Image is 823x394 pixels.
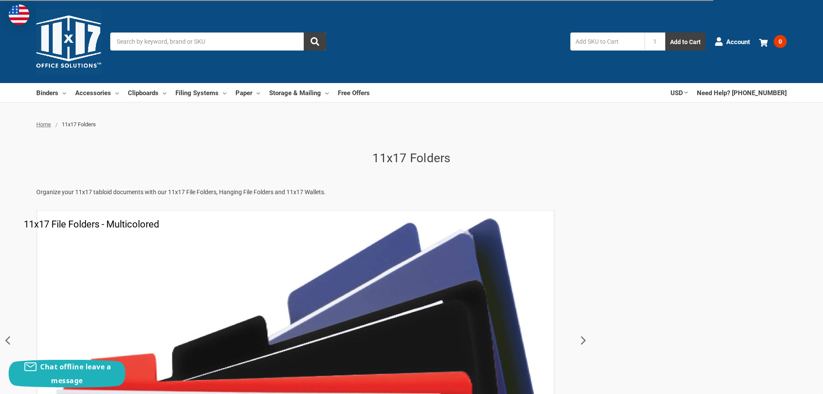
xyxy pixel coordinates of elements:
h1: 11x17 Folders [36,149,787,167]
img: 11x17.com [36,9,101,74]
a: Account [715,30,750,53]
span: 0 [774,35,787,48]
button: Add to Cart [665,32,705,51]
span: 11x17 Folders [62,121,96,128]
a: Binders [36,83,66,102]
input: Search by keyword, brand or SKU [110,32,326,51]
p: Organize your 11x17 tabloid documents with our 11x17 File Folders, Hanging File Folders and 11x17... [36,188,787,197]
a: Need Help? [PHONE_NUMBER] [697,83,787,102]
a: USD [670,83,688,102]
a: Storage & Mailing [269,83,329,102]
span: Chat offline leave a message [40,362,111,385]
input: Add SKU to Cart [570,32,645,51]
img: duty and tax information for United States [9,4,29,25]
a: Home [36,121,51,128]
a: Clipboards [128,83,166,102]
span: Account [726,37,750,47]
a: 0 [759,30,787,53]
button: Chat offline leave a message [9,360,125,388]
a: Free Offers [338,83,370,102]
a: Paper [235,83,260,102]
a: Accessories [75,83,119,102]
a: Filing Systems [175,83,226,102]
